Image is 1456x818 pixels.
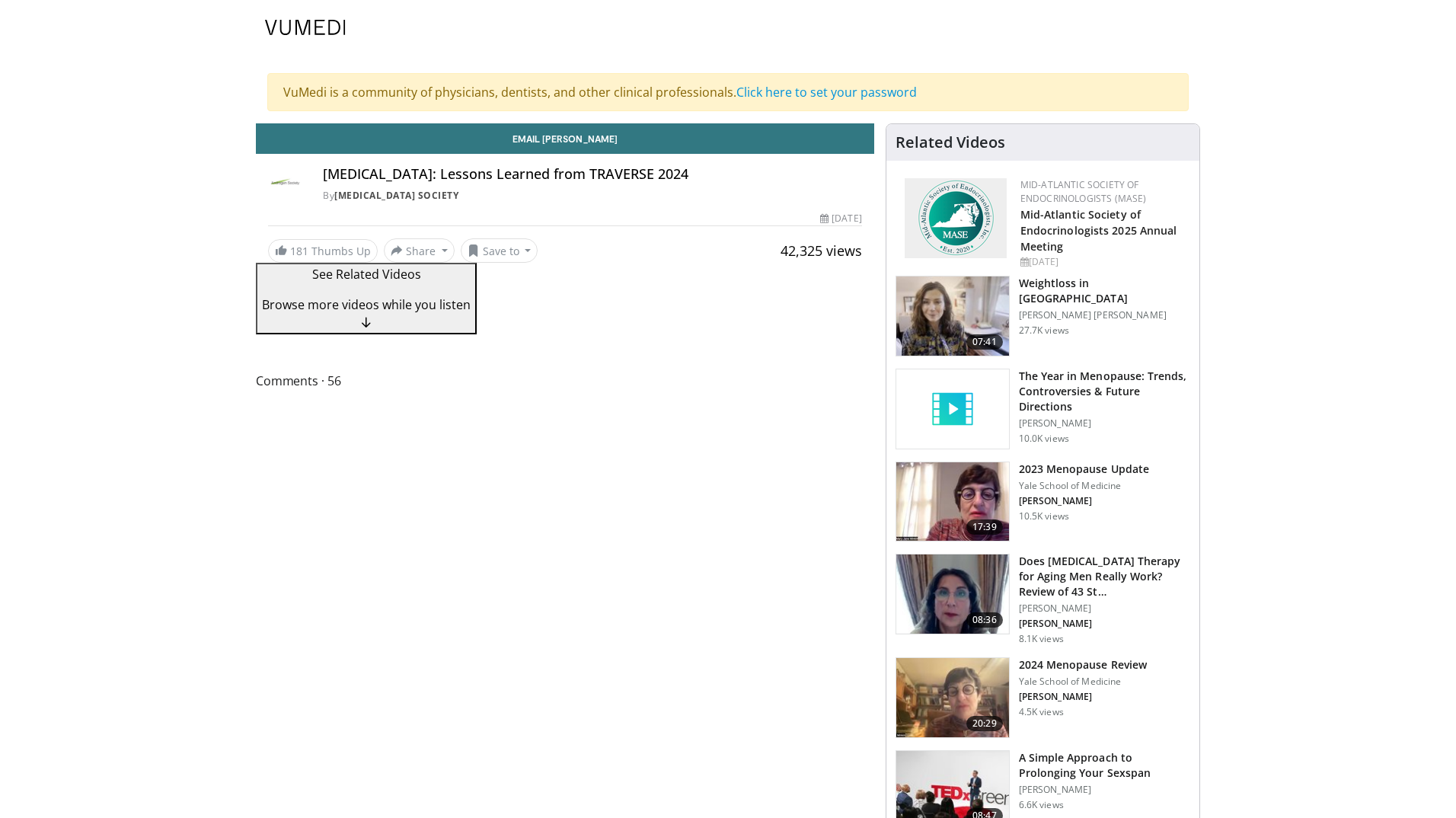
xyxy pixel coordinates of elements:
[1019,691,1147,703] p: Mary Jane Minkin
[905,178,1007,258] img: f382488c-070d-4809-84b7-f09b370f5972.png.150x105_q85_autocrop_double_scale_upscale_version-0.2.png
[896,133,1005,152] h4: Related Videos
[262,265,471,283] p: See Related Videos
[1020,255,1187,269] div: [DATE]
[1019,495,1149,507] p: Mary Jane Minkin
[966,716,1003,731] span: 20:29
[1020,207,1177,254] a: Mid-Atlantic Society of Endocrinologists 2025 Annual Meeting
[1019,417,1190,430] p: [PERSON_NAME]
[896,462,1009,542] img: 1b7e2ecf-010f-4a61-8cdc-5c411c26c8d3.150x105_q85_crop-smart_upscale.jpg
[896,369,1190,449] a: The Year in Menopause: Trends, Controversies & Future Directions [PERSON_NAME] 10.0K views
[1019,433,1069,445] p: 10.0K views
[1019,633,1064,645] p: 8.1K views
[1019,676,1147,688] p: Yale School of Medicine
[896,554,1190,645] a: 08:36 Does [MEDICAL_DATA] Therapy for Aging Men Really Work? Review of 43 St… [PERSON_NAME] [PERS...
[966,334,1003,350] span: 07:41
[334,189,458,202] a: [MEDICAL_DATA] Society
[256,123,874,154] a: Email [PERSON_NAME]
[820,212,861,225] div: [DATE]
[1019,799,1064,811] p: 6.6K views
[267,73,1189,111] div: VuMedi is a community of physicians, dentists, and other clinical professionals.
[268,239,378,263] a: 181 Thumbs Up
[1019,510,1069,522] p: 10.5K views
[896,369,1009,449] img: video_placeholder_short.svg
[896,462,1190,542] a: 17:39 2023 Menopause Update Yale School of Medicine [PERSON_NAME] 10.5K views
[1019,480,1149,492] p: Yale School of Medicine
[262,296,471,313] span: Browse more videos while you listen
[265,20,346,35] img: VuMedi Logo
[1019,309,1190,321] p: [PERSON_NAME] [PERSON_NAME]
[268,166,305,203] img: Androgen Society
[1019,462,1149,477] h3: 2023 Menopause Update
[1019,706,1064,718] p: 4.5K views
[256,371,874,391] span: Comments 56
[736,84,917,101] a: Click here to set your password
[1019,554,1190,599] h3: Does Testosterone Therapy for Aging Men Really Work? Review of 43 Studies
[323,166,862,183] h4: [MEDICAL_DATA]: Lessons Learned from TRAVERSE 2024
[781,241,862,260] span: 42,325 views
[1019,657,1147,673] h3: 2024 Menopause Review
[461,238,538,263] button: Save to
[1019,618,1190,630] p: Iris Gorfinkel
[1019,276,1190,306] h3: Weightloss in [GEOGRAPHIC_DATA]
[896,554,1009,634] img: 4d4bce34-7cbb-4531-8d0c-5308a71d9d6c.150x105_q85_crop-smart_upscale.jpg
[323,189,862,203] div: By
[1019,602,1190,615] p: [PERSON_NAME]
[290,244,308,258] span: 181
[256,263,477,334] button: See Related Videos Browse more videos while you listen
[966,612,1003,628] span: 08:36
[1019,784,1190,796] p: [PERSON_NAME]
[896,276,1009,356] img: 9983fed1-7565-45be-8934-aef1103ce6e2.150x105_q85_crop-smart_upscale.jpg
[384,238,455,263] button: Share
[896,657,1190,738] a: 20:29 2024 Menopause Review Yale School of Medicine [PERSON_NAME] 4.5K views
[1019,750,1190,781] h3: A Simple Approach to Prolonging Your Sexspan
[1019,324,1069,337] p: 27.7K views
[966,519,1003,535] span: 17:39
[896,276,1190,356] a: 07:41 Weightloss in [GEOGRAPHIC_DATA] [PERSON_NAME] [PERSON_NAME] 27.7K views
[1019,369,1190,414] h3: The Year in Menopause: Trends, Controversies & Future Directions
[1020,178,1147,205] a: Mid-Atlantic Society of Endocrinologists (MASE)
[896,658,1009,737] img: 692f135d-47bd-4f7e-b54d-786d036e68d3.150x105_q85_crop-smart_upscale.jpg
